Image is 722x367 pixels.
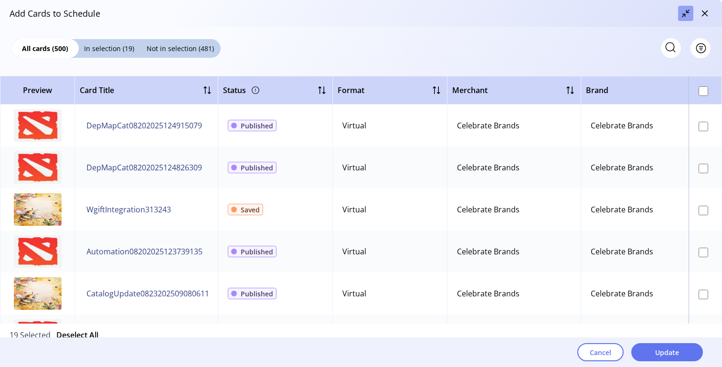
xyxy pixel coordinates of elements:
[457,120,520,131] div: Celebrate Brands
[631,343,703,361] button: Update
[85,160,204,175] button: DepMapCat08202025124826309
[86,120,202,131] span: DepMapCat08202025124915079
[591,120,653,131] div: Celebrate Brands
[5,84,70,96] span: Preview
[457,162,520,173] div: Celebrate Brands
[11,43,79,53] span: All cards (500)
[14,235,62,268] img: preview
[586,84,608,96] span: Brand
[86,204,171,215] span: WgiftIntegration313243
[452,84,488,96] span: Merchant
[342,162,366,173] div: Virtual
[342,246,366,257] div: Virtual
[86,288,213,299] span: CatalogUpdate08232025090806117
[678,6,693,21] button: Maximize
[342,204,366,215] div: Virtual
[342,288,366,299] div: Virtual
[241,163,273,173] span: Published
[14,277,62,310] img: preview
[457,246,520,257] div: Celebrate Brands
[655,347,679,357] span: Update
[241,247,273,257] span: Published
[591,288,653,299] div: Celebrate Brands
[139,43,221,53] span: Not in selection (481)
[342,120,366,131] div: Virtual
[223,83,261,98] div: Status
[86,162,202,173] span: DepMapCat08202025124826309
[14,109,62,142] img: preview
[241,121,273,131] span: Published
[85,286,215,301] button: CatalogUpdate08232025090806117
[10,7,100,20] span: Add Cards to Schedule
[591,204,653,215] div: Celebrate Brands
[86,246,202,257] span: Automation08202025123739135
[591,162,653,173] div: Celebrate Brands
[80,84,114,96] span: Card Title
[690,38,711,58] button: Filter Button
[457,288,520,299] div: Celebrate Brands
[56,329,98,341] button: Deselect All
[85,202,173,217] button: WgiftIntegration313243
[577,343,624,361] button: Cancel
[85,244,204,259] button: Automation08202025123739135
[139,39,221,58] div: Not in selection (481)
[457,204,520,215] div: Celebrate Brands
[85,118,204,133] button: DepMapCat08202025124915079
[79,43,139,53] span: In selection (19)
[14,319,62,352] img: preview
[11,39,79,58] div: All cards (500)
[79,39,139,58] div: In selection (19)
[338,84,364,96] span: Format
[14,193,62,226] img: preview
[591,246,653,257] div: Celebrate Brands
[590,347,611,357] span: Cancel
[14,151,62,184] img: preview
[241,289,273,299] span: Published
[241,205,260,215] span: Saved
